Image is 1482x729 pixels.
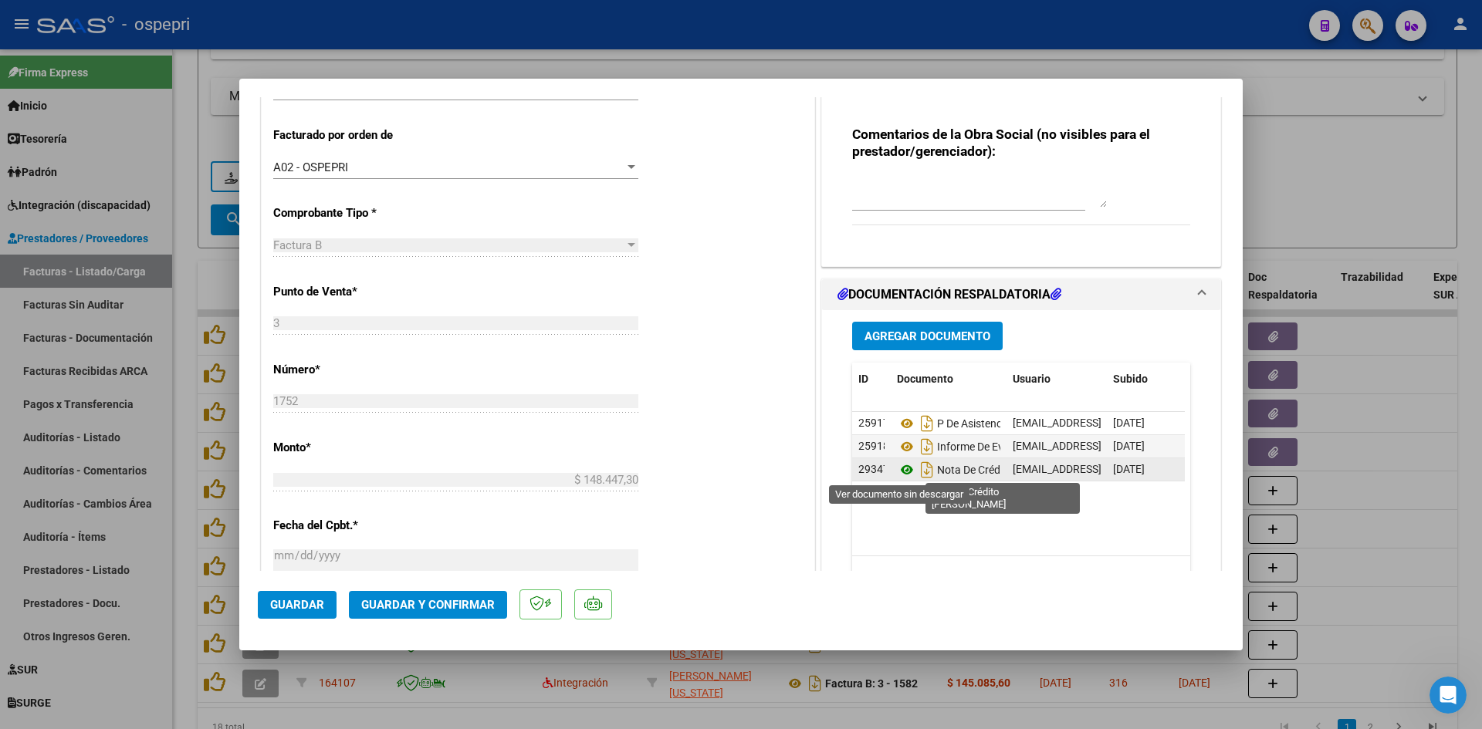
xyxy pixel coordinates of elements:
mat-expansion-panel-header: DOCUMENTACIÓN RESPALDATORIA [822,279,1220,310]
i: Descargar documento [917,457,937,482]
div: DOCUMENTACIÓN RESPALDATORIA [822,310,1220,630]
span: P De Asistencia [897,417,1010,430]
datatable-header-cell: Subido [1107,363,1184,396]
h1: DOCUMENTACIÓN RESPALDATORIA [837,285,1061,304]
p: Fecha del Cpbt. [273,517,432,535]
span: Factura B [273,238,322,252]
span: Usuario [1013,373,1051,385]
span: ID [858,373,868,385]
datatable-header-cell: Documento [891,363,1007,396]
button: Agregar Documento [852,322,1003,350]
span: [DATE] [1113,417,1145,429]
span: 25917 [858,417,889,429]
span: Nota De Crédito [PERSON_NAME] [897,464,1098,476]
datatable-header-cell: ID [852,363,891,396]
i: Descargar documento [917,411,937,436]
span: 25918 [858,440,889,452]
span: Informe De Evolución [897,440,1038,453]
p: Comprobante Tipo * [273,204,432,222]
span: [EMAIL_ADDRESS][DOMAIN_NAME] - [PERSON_NAME][US_STATE] [1013,417,1328,429]
div: 3 total [852,556,1190,595]
datatable-header-cell: Usuario [1007,363,1107,396]
p: Facturado por orden de [273,127,432,144]
button: Guardar y Confirmar [349,591,507,619]
button: Guardar [258,591,337,619]
datatable-header-cell: Acción [1184,363,1261,396]
p: Número [273,361,432,379]
span: [DATE] [1113,463,1145,475]
span: Subido [1113,373,1148,385]
span: [EMAIL_ADDRESS][DOMAIN_NAME] - [PERSON_NAME][US_STATE] [1013,440,1328,452]
span: Guardar [270,598,324,612]
span: 29347 [858,463,889,475]
iframe: Intercom live chat [1430,677,1467,714]
p: Monto [273,439,432,457]
i: Descargar documento [917,434,937,459]
strong: Comentarios de la Obra Social (no visibles para el prestador/gerenciador): [852,127,1150,159]
span: Agregar Documento [864,329,990,343]
span: [EMAIL_ADDRESS][DOMAIN_NAME] - [PERSON_NAME][US_STATE] [1013,463,1328,475]
span: [DATE] [1113,440,1145,452]
span: Documento [897,373,953,385]
span: Guardar y Confirmar [361,598,495,612]
span: A02 - OSPEPRI [273,160,348,174]
p: Punto de Venta [273,283,432,301]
